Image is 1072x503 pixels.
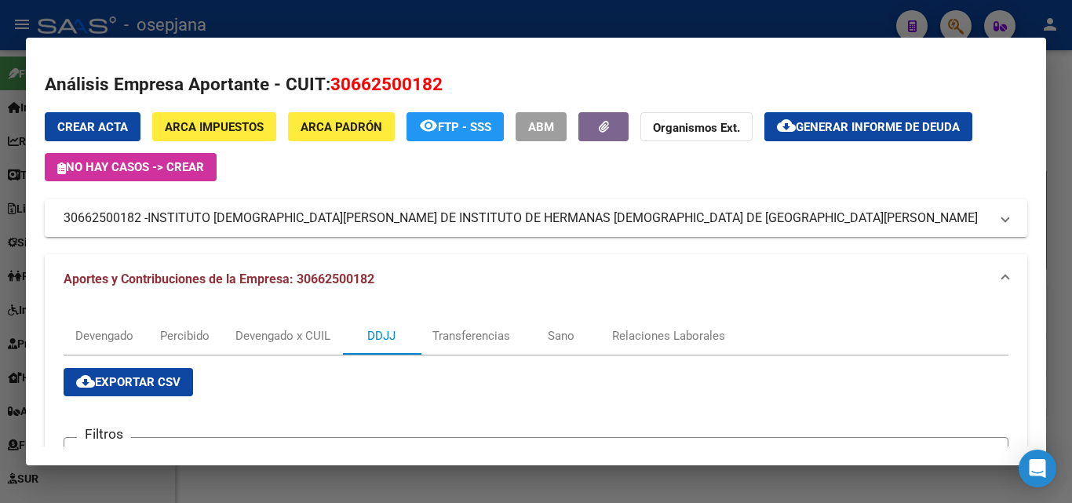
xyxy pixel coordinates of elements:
[777,116,796,135] mat-icon: cloud_download
[432,327,510,344] div: Transferencias
[548,327,574,344] div: Sano
[407,112,504,141] button: FTP - SSS
[45,112,140,141] button: Crear Acta
[64,272,374,286] span: Aportes y Contribuciones de la Empresa: 30662500182
[653,121,740,135] strong: Organismos Ext.
[288,112,395,141] button: ARCA Padrón
[165,120,264,134] span: ARCA Impuestos
[301,120,382,134] span: ARCA Padrón
[45,71,1027,98] h2: Análisis Empresa Aportante - CUIT:
[76,375,180,389] span: Exportar CSV
[330,74,443,94] span: 30662500182
[764,112,972,141] button: Generar informe de deuda
[57,160,204,174] span: No hay casos -> Crear
[516,112,567,141] button: ABM
[148,209,978,228] span: INSTITUTO [DEMOGRAPHIC_DATA][PERSON_NAME] DE INSTITUTO DE HERMANAS [DEMOGRAPHIC_DATA] DE [GEOGRAP...
[45,254,1027,304] mat-expansion-panel-header: Aportes y Contribuciones de la Empresa: 30662500182
[64,209,990,228] mat-panel-title: 30662500182 -
[45,199,1027,237] mat-expansion-panel-header: 30662500182 -INSTITUTO [DEMOGRAPHIC_DATA][PERSON_NAME] DE INSTITUTO DE HERMANAS [DEMOGRAPHIC_DATA...
[76,372,95,391] mat-icon: cloud_download
[152,112,276,141] button: ARCA Impuestos
[640,112,753,141] button: Organismos Ext.
[612,327,725,344] div: Relaciones Laborales
[75,327,133,344] div: Devengado
[419,116,438,135] mat-icon: remove_red_eye
[57,120,128,134] span: Crear Acta
[235,327,330,344] div: Devengado x CUIL
[528,120,554,134] span: ABM
[64,368,193,396] button: Exportar CSV
[438,120,491,134] span: FTP - SSS
[1019,450,1056,487] div: Open Intercom Messenger
[45,153,217,181] button: No hay casos -> Crear
[77,425,131,443] h3: Filtros
[367,327,396,344] div: DDJJ
[160,327,210,344] div: Percibido
[796,120,960,134] span: Generar informe de deuda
